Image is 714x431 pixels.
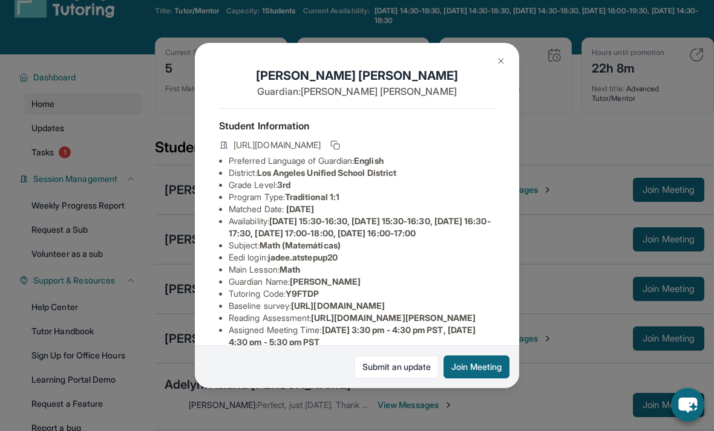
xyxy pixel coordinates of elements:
h4: Student Information [219,118,495,133]
p: Guardian: [PERSON_NAME] [PERSON_NAME] [219,84,495,99]
button: Copy link [328,138,342,152]
span: Los Angeles Unified School District [257,167,396,178]
button: chat-button [671,388,704,421]
img: Close Icon [496,56,506,66]
li: Availability: [229,215,495,239]
li: Assigned Meeting Time : [229,324,495,348]
span: [DATE] [286,204,314,214]
li: Program Type: [229,191,495,203]
span: [URL][DOMAIN_NAME][PERSON_NAME] [311,313,476,323]
li: Subject : [229,239,495,251]
span: Math (Matemáticas) [260,240,341,250]
span: [URL][DOMAIN_NAME] [291,300,385,311]
span: [DATE] 15:30-16:30, [DATE] 15:30-16:30, [DATE] 16:30-17:30, [DATE] 17:00-18:00, [DATE] 16:00-17:00 [229,216,491,238]
li: Tutoring Code : [229,288,495,300]
span: 3rd [277,180,290,190]
span: Math [280,264,300,274]
li: Grade Level: [229,179,495,191]
li: Preferred Language of Guardian: [229,155,495,167]
span: English [354,155,384,166]
span: [URL][DOMAIN_NAME] [234,139,321,151]
li: Eedi login : [229,251,495,264]
span: Traditional 1:1 [285,192,339,202]
h1: [PERSON_NAME] [PERSON_NAME] [219,67,495,84]
a: Submit an update [355,355,439,378]
span: Y9FTDP [286,288,319,299]
span: [PERSON_NAME] [290,276,361,287]
li: Reading Assessment : [229,312,495,324]
button: Join Meeting [444,355,509,378]
span: [DATE] 3:30 pm - 4:30 pm PST, [DATE] 4:30 pm - 5:30 pm PST [229,325,476,347]
li: Guardian Name : [229,276,495,288]
li: Matched Date: [229,203,495,215]
li: Baseline survey : [229,300,495,312]
li: District: [229,167,495,179]
span: jadee.atstepup20 [268,252,338,262]
li: Main Lesson : [229,264,495,276]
